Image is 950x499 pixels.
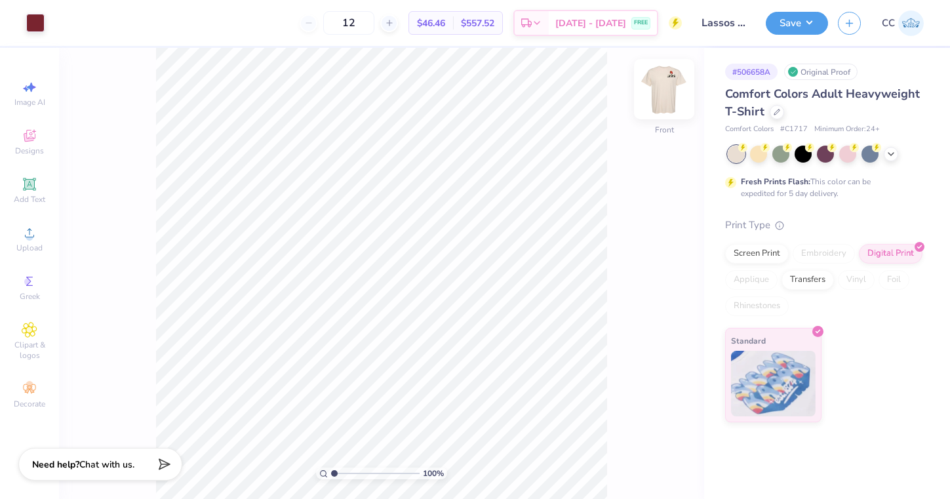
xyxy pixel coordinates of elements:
[14,97,45,108] span: Image AI
[14,399,45,409] span: Decorate
[725,244,789,264] div: Screen Print
[882,16,895,31] span: CC
[784,64,858,80] div: Original Proof
[731,334,766,348] span: Standard
[725,124,774,135] span: Comfort Colors
[814,124,880,135] span: Minimum Order: 24 +
[859,244,922,264] div: Digital Print
[731,351,816,416] img: Standard
[692,10,756,36] input: Untitled Design
[725,218,924,233] div: Print Type
[323,11,374,35] input: – –
[898,10,924,36] img: Camille Colpoys
[882,10,924,36] a: CC
[725,86,920,119] span: Comfort Colors Adult Heavyweight T-Shirt
[638,63,690,115] img: Front
[79,458,134,471] span: Chat with us.
[14,194,45,205] span: Add Text
[793,244,855,264] div: Embroidery
[7,340,52,361] span: Clipart & logos
[780,124,808,135] span: # C1717
[417,16,445,30] span: $46.46
[741,176,810,187] strong: Fresh Prints Flash:
[879,270,909,290] div: Foil
[838,270,875,290] div: Vinyl
[634,18,648,28] span: FREE
[20,291,40,302] span: Greek
[725,270,778,290] div: Applique
[725,64,778,80] div: # 506658A
[32,458,79,471] strong: Need help?
[655,124,674,136] div: Front
[766,12,828,35] button: Save
[423,468,444,479] span: 100 %
[741,176,902,199] div: This color can be expedited for 5 day delivery.
[15,146,44,156] span: Designs
[555,16,626,30] span: [DATE] - [DATE]
[725,296,789,316] div: Rhinestones
[16,243,43,253] span: Upload
[461,16,494,30] span: $557.52
[782,270,834,290] div: Transfers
